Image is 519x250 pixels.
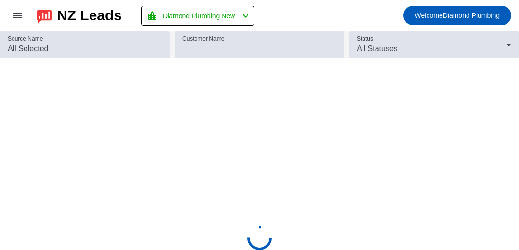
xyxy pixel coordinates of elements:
span: Welcome [415,12,443,19]
mat-icon: location_city [146,10,158,22]
mat-icon: chevron_left [240,10,251,22]
div: NZ Leads [57,9,122,22]
button: WelcomeDiamond Plumbing [403,6,511,25]
button: Diamond Plumbing New [141,6,254,26]
img: logo [37,7,52,24]
mat-label: Source Name [8,36,43,42]
mat-label: Customer Name [182,36,224,42]
input: All Selected [8,43,162,55]
span: Diamond Plumbing New [163,9,235,23]
mat-label: Status [357,36,373,42]
span: All Statuses [357,44,397,53]
mat-icon: menu [12,10,23,21]
span: Diamond Plumbing [415,9,500,22]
